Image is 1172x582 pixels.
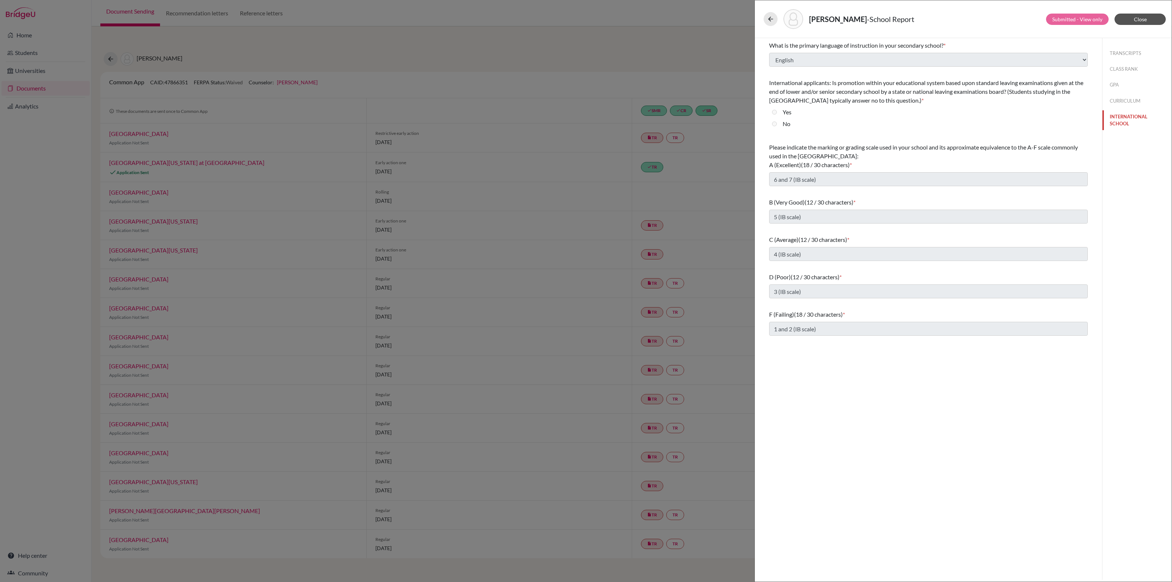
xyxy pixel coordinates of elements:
[1102,95,1172,107] button: CURRICULUM
[769,144,1078,168] span: Please indicate the marking or grading scale used in your school and its approximate equivalence ...
[1102,110,1172,130] button: INTERNATIONAL SCHOOL
[809,15,867,23] strong: [PERSON_NAME]
[1102,78,1172,91] button: GPA
[769,199,805,206] span: B (Very Good)
[798,236,847,243] span: (12 / 30 characters)
[769,311,794,318] span: F (Failing)
[1102,63,1172,75] button: CLASS RANK
[769,273,791,280] span: D (Poor)
[801,161,850,168] span: (18 / 30 characters)
[769,79,1083,104] span: International applicants: Is promotion within your educational system based upon standard leaving...
[783,108,791,117] label: Yes
[805,199,853,206] span: (12 / 30 characters)
[791,273,839,280] span: (12 / 30 characters)
[783,119,790,128] label: No
[794,311,843,318] span: (18 / 30 characters)
[867,15,914,23] span: - School Report
[769,236,798,243] span: C (Average)
[1102,47,1172,60] button: TRANSCRIPTS
[769,42,943,49] span: What is the primary language of instruction in your secondary school?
